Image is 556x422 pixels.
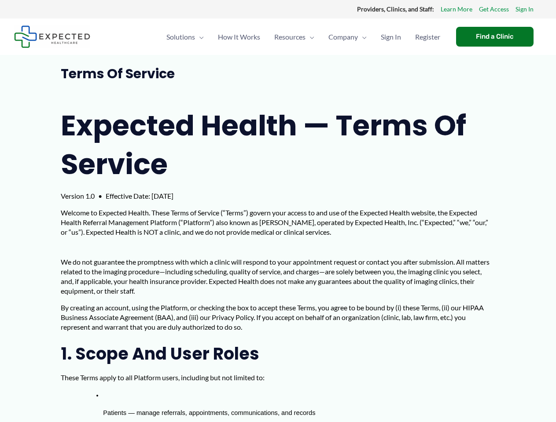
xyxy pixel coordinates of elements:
[358,22,367,52] span: Menu Toggle
[267,22,321,52] a: ResourcesMenu Toggle
[381,22,401,52] span: Sign In
[274,22,306,52] span: Resources
[321,22,374,52] a: CompanyMenu Toggle
[103,408,495,417] p: Patients — manage referrals, appointments, communications, and records
[159,22,447,52] nav: Primary Site Navigation
[166,22,195,52] span: Solutions
[61,342,495,365] h2: 1. Scope and User Roles
[61,303,495,332] p: By creating an account, using the Platform, or checking the box to accept these Terms, you agree ...
[479,4,509,15] a: Get Access
[306,22,314,52] span: Menu Toggle
[61,208,495,237] p: Welcome to Expected Health. These Terms of Service (“Terms”) govern your access to and use of the...
[357,5,434,13] strong: Providers, Clinics, and Staff:
[328,22,358,52] span: Company
[61,257,495,296] p: We do not guarantee the promptness with which a clinic will respond to your appointment request o...
[456,27,534,47] a: Find a Clinic
[61,106,495,184] h1: Expected Health — Terms of Service
[408,22,447,52] a: Register
[61,191,495,201] p: Version 1.0 • Effective Date: [DATE]
[14,25,90,48] img: Expected Healthcare Logo - side, dark font, small
[195,22,204,52] span: Menu Toggle
[159,22,211,52] a: SolutionsMenu Toggle
[374,22,408,52] a: Sign In
[441,4,472,15] a: Learn More
[415,22,440,52] span: Register
[211,22,267,52] a: How It Works
[61,373,495,382] p: These Terms apply to all Platform users, including but not limited to:
[218,22,260,52] span: How It Works
[61,66,495,82] h1: Terms of Service
[515,4,534,15] a: Sign In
